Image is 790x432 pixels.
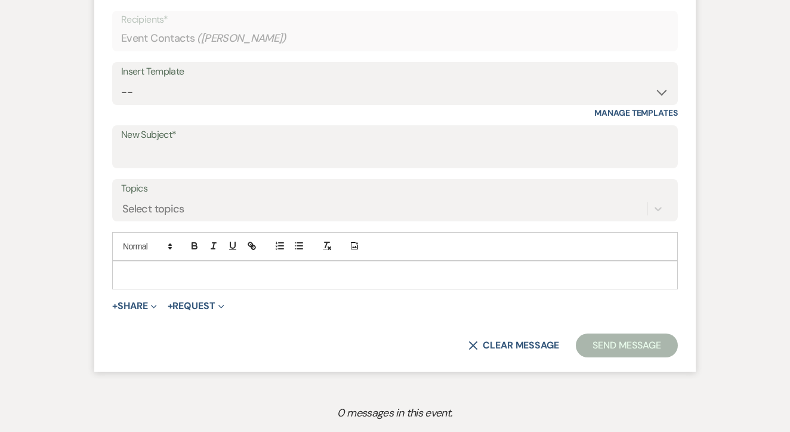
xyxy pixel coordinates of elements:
div: Select topics [122,200,184,217]
div: Insert Template [121,63,669,81]
div: Event Contacts [121,27,669,50]
span: + [168,301,173,311]
label: Topics [121,180,669,198]
p: Recipients* [121,12,669,27]
p: 0 messages in this event. [118,405,671,422]
button: Request [168,301,224,311]
span: + [112,301,118,311]
button: Send Message [576,334,678,357]
button: Clear message [468,341,559,350]
a: Manage Templates [594,107,678,118]
label: New Subject* [121,126,669,144]
span: ( [PERSON_NAME] ) [197,30,286,47]
button: Share [112,301,157,311]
